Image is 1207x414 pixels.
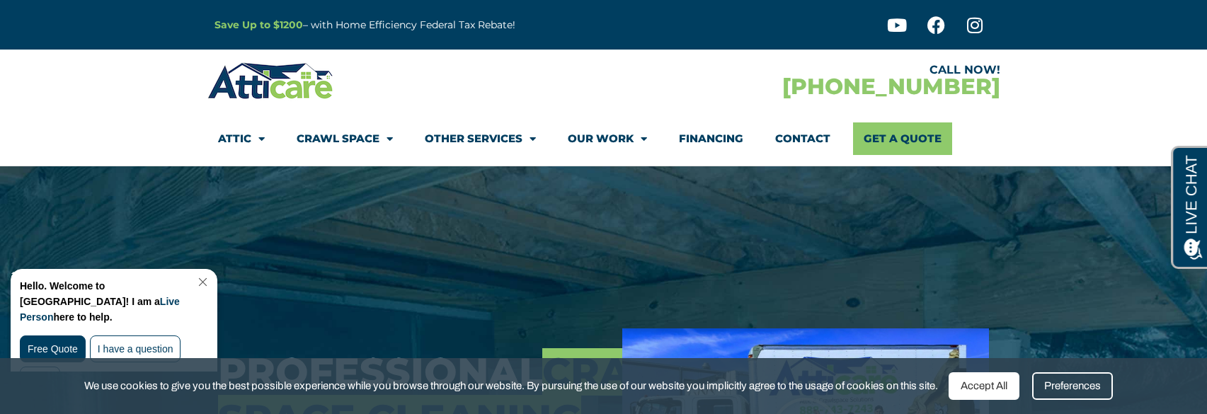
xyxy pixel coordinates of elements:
[13,101,53,128] div: Other
[297,122,393,155] a: Crawl Space
[568,122,647,155] a: Our Work
[853,122,952,155] a: Get A Quote
[214,18,303,31] a: Save Up to $1200
[218,122,265,155] a: Attic
[949,372,1019,400] div: Accept All
[775,122,830,155] a: Contact
[679,122,743,155] a: Financing
[218,122,990,155] nav: Menu
[604,64,1000,76] div: CALL NOW!
[214,17,673,33] p: – with Home Efficiency Federal Tax Rebate!
[425,122,536,155] a: Other Services
[1032,372,1113,400] div: Preferences
[35,11,114,29] span: Opens a chat window
[7,265,303,372] iframe: Chat Invitation
[84,377,938,395] span: We use cookies to give you the best possible experience while you browse through our website. By ...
